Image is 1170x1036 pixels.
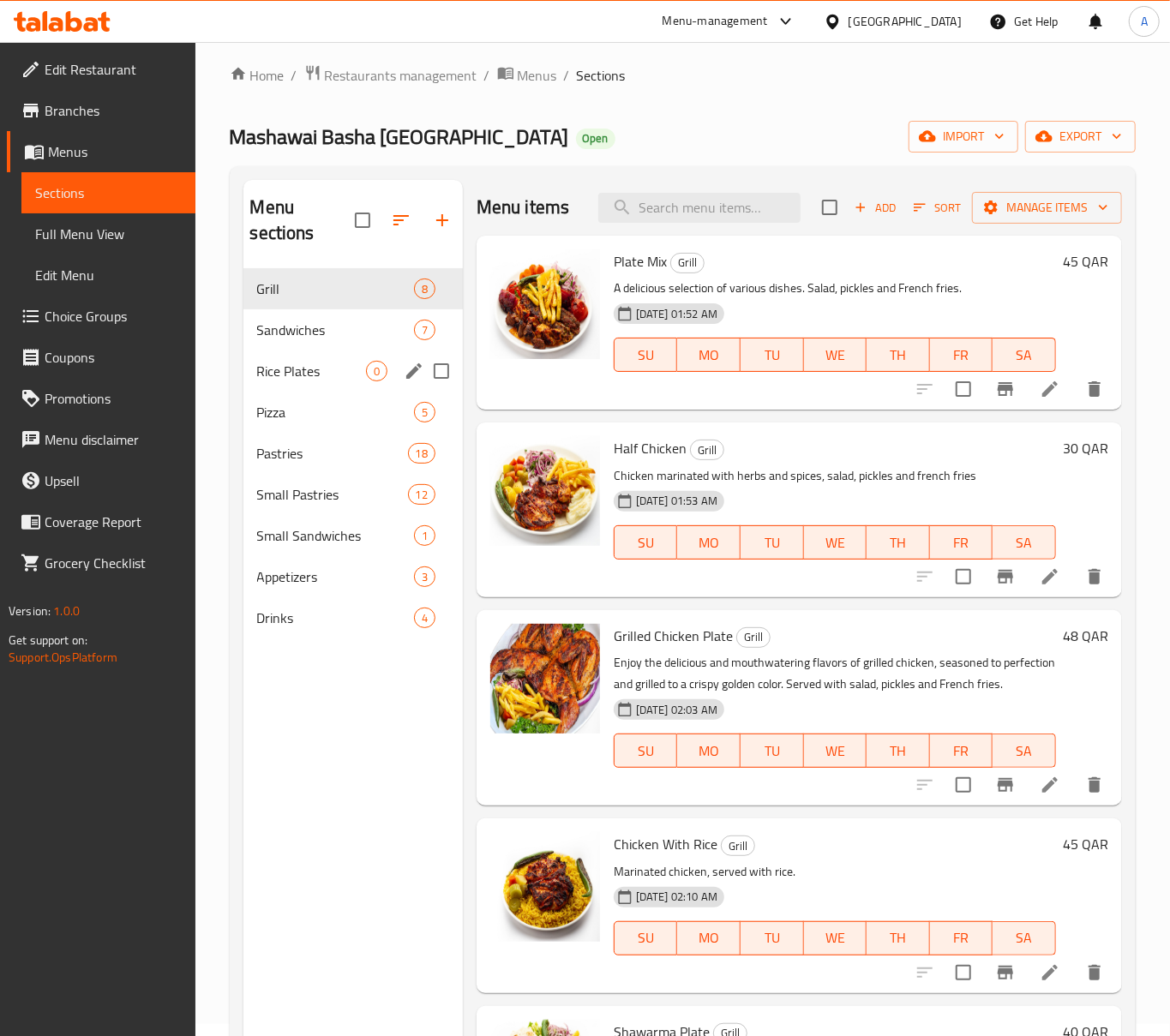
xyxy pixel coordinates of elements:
span: Grill [671,253,704,272]
span: MO [684,739,734,764]
div: Grill [690,440,724,460]
span: Add [852,198,898,218]
button: SU [614,734,677,768]
a: Grocery Checklist [7,542,195,584]
span: TU [747,530,797,555]
button: TH [867,921,930,955]
span: FR [937,343,987,368]
span: Edit Menu [35,265,182,285]
button: Sort [909,195,965,221]
span: Menus [518,65,557,86]
button: delete [1074,368,1115,410]
img: Plate Mix [490,249,600,359]
span: Select all sections [345,202,381,238]
div: Open [576,129,615,149]
span: A [1141,12,1148,31]
h6: 45 QAR [1063,832,1108,856]
div: Pizza5 [243,392,463,433]
span: Get support on: [9,629,87,651]
div: items [414,402,435,422]
button: MO [677,734,741,768]
div: [GEOGRAPHIC_DATA] [849,12,962,31]
a: Choice Groups [7,296,195,337]
a: Menus [7,131,195,172]
a: Support.OpsPlatform [9,646,117,668]
img: Chicken With Rice [490,832,600,942]
button: WE [804,338,867,372]
span: Sandwiches [257,320,414,340]
span: 4 [415,610,435,626]
span: Grill [257,278,414,299]
span: SU [621,530,670,555]
span: Promotions [45,388,182,409]
span: Pizza [257,402,414,422]
h6: 30 QAR [1063,436,1108,460]
span: 12 [409,487,435,503]
div: Sandwiches7 [243,309,463,350]
span: Grocery Checklist [45,553,182,573]
span: 8 [415,281,435,297]
span: SA [999,925,1049,950]
button: delete [1074,764,1115,805]
span: Choice Groups [45,306,182,326]
span: Version: [9,600,51,622]
span: TH [873,343,923,368]
span: Upsell [45,470,182,491]
div: Small Pastries12 [243,474,463,515]
a: Edit Menu [21,255,195,296]
span: Half Chicken [614,435,687,461]
a: Edit menu item [1040,962,1060,983]
span: Small Sandwiches [257,525,414,546]
a: Restaurants management [304,64,477,87]
span: Sort items [903,195,972,221]
button: delete [1074,952,1115,993]
span: FR [937,925,987,950]
h6: 48 QAR [1063,624,1108,648]
span: Rice Plates [257,361,366,381]
a: Menu disclaimer [7,419,195,460]
div: Grill [736,627,771,648]
span: MO [684,343,734,368]
span: Coupons [45,347,182,368]
span: Select to update [945,559,981,595]
button: WE [804,921,867,955]
button: FR [930,338,993,372]
button: MO [677,525,741,560]
button: TU [741,734,804,768]
button: Branch-specific-item [985,368,1026,410]
a: Edit menu item [1040,379,1060,399]
div: Appetizers [257,566,414,587]
span: TH [873,530,923,555]
button: delete [1074,556,1115,597]
span: SA [999,739,1049,764]
span: Coverage Report [45,512,182,532]
div: items [414,525,435,546]
button: WE [804,525,867,560]
div: Drinks [257,608,414,628]
button: FR [930,525,993,560]
span: SU [621,343,670,368]
button: FR [930,921,993,955]
span: Small Pastries [257,484,408,505]
span: Branches [45,100,182,121]
span: Select to update [945,767,981,803]
span: Edit Restaurant [45,59,182,80]
span: Grilled Chicken Plate [614,623,733,649]
span: [DATE] 01:52 AM [629,306,724,322]
a: Edit menu item [1040,566,1060,587]
span: Select section [812,189,848,225]
span: WE [811,925,861,950]
span: MO [684,530,734,555]
button: SA [993,921,1056,955]
p: Chicken marinated with herbs and spices, salad, pickles and french fries [614,465,1056,487]
span: WE [811,343,861,368]
a: Full Menu View [21,213,195,255]
button: TU [741,921,804,955]
span: FR [937,739,987,764]
span: 1 [415,528,435,544]
span: MO [684,925,734,950]
a: Promotions [7,378,195,419]
span: import [922,126,1005,147]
